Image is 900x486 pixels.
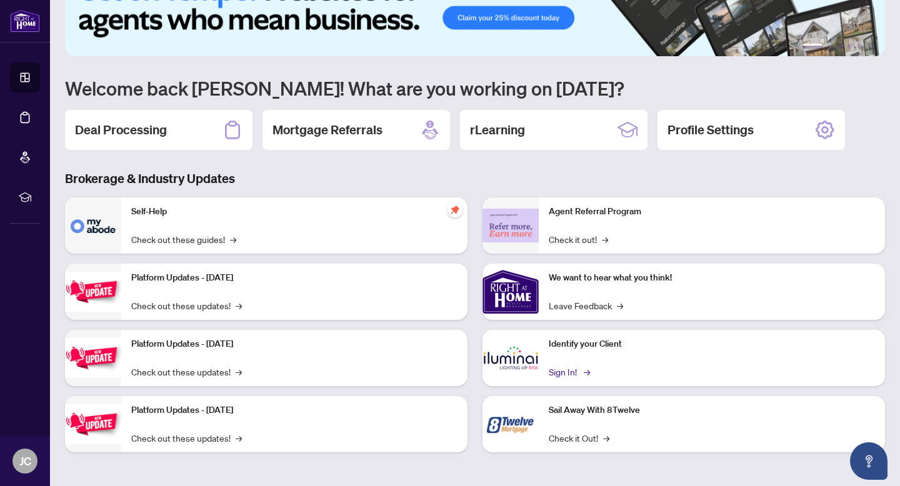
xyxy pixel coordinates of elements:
a: Sign In!→ [549,365,588,379]
img: We want to hear what you think! [482,264,539,320]
p: Platform Updates - [DATE] [131,271,457,285]
span: → [236,365,242,379]
img: Agent Referral Program [482,209,539,243]
img: Sail Away With 8Twelve [482,396,539,452]
h2: Deal Processing [75,121,167,139]
span: → [230,232,236,246]
span: pushpin [447,202,462,217]
p: Platform Updates - [DATE] [131,404,457,417]
p: Agent Referral Program [549,205,875,219]
span: → [236,299,242,312]
button: 6 [867,44,872,49]
button: 4 [847,44,852,49]
h2: Profile Settings [667,121,754,139]
img: Identify your Client [482,330,539,386]
h2: Mortgage Referrals [272,121,382,139]
img: Platform Updates - July 8, 2025 [65,338,121,377]
span: → [602,232,608,246]
img: logo [10,9,40,32]
button: 2 [827,44,832,49]
h2: rLearning [470,121,525,139]
button: 1 [802,44,822,49]
a: Check out these updates!→ [131,431,242,445]
p: Platform Updates - [DATE] [131,337,457,351]
span: → [584,365,590,379]
img: Platform Updates - June 23, 2025 [65,404,121,444]
p: Self-Help [131,205,457,219]
button: Open asap [850,442,887,480]
a: Check out these updates!→ [131,365,242,379]
h1: Welcome back [PERSON_NAME]! What are you working on [DATE]? [65,76,885,100]
span: → [603,431,609,445]
a: Check it Out!→ [549,431,609,445]
p: We want to hear what you think! [549,271,875,285]
a: Leave Feedback→ [549,299,623,312]
a: Check out these updates!→ [131,299,242,312]
h3: Brokerage & Industry Updates [65,170,885,187]
span: → [236,431,242,445]
p: Identify your Client [549,337,875,351]
a: Check it out!→ [549,232,608,246]
img: Platform Updates - July 21, 2025 [65,272,121,311]
a: Check out these guides!→ [131,232,236,246]
span: → [617,299,623,312]
p: Sail Away With 8Twelve [549,404,875,417]
img: Self-Help [65,197,121,254]
button: 3 [837,44,842,49]
button: 5 [857,44,862,49]
span: JC [19,452,31,470]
